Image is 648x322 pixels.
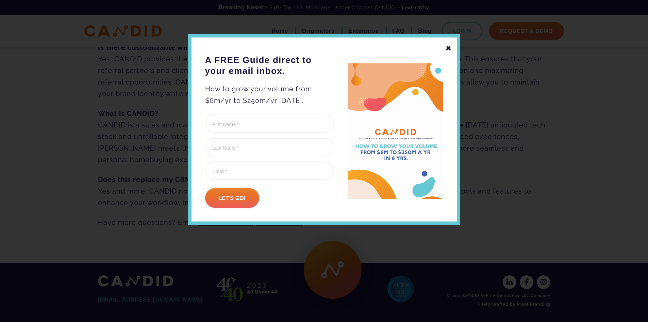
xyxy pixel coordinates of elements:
[446,43,452,54] div: ✖
[348,63,443,199] img: A FREE Guide direct to your email inbox.
[205,162,334,180] input: Email *
[205,55,334,76] h3: A FREE Guide direct to your email inbox.
[205,114,334,133] input: First Name *
[205,188,259,208] input: Let's go!
[205,138,334,156] input: Last Name *
[205,83,334,106] p: How to grow your volume from $6m/yr to $250m/yr [DATE].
